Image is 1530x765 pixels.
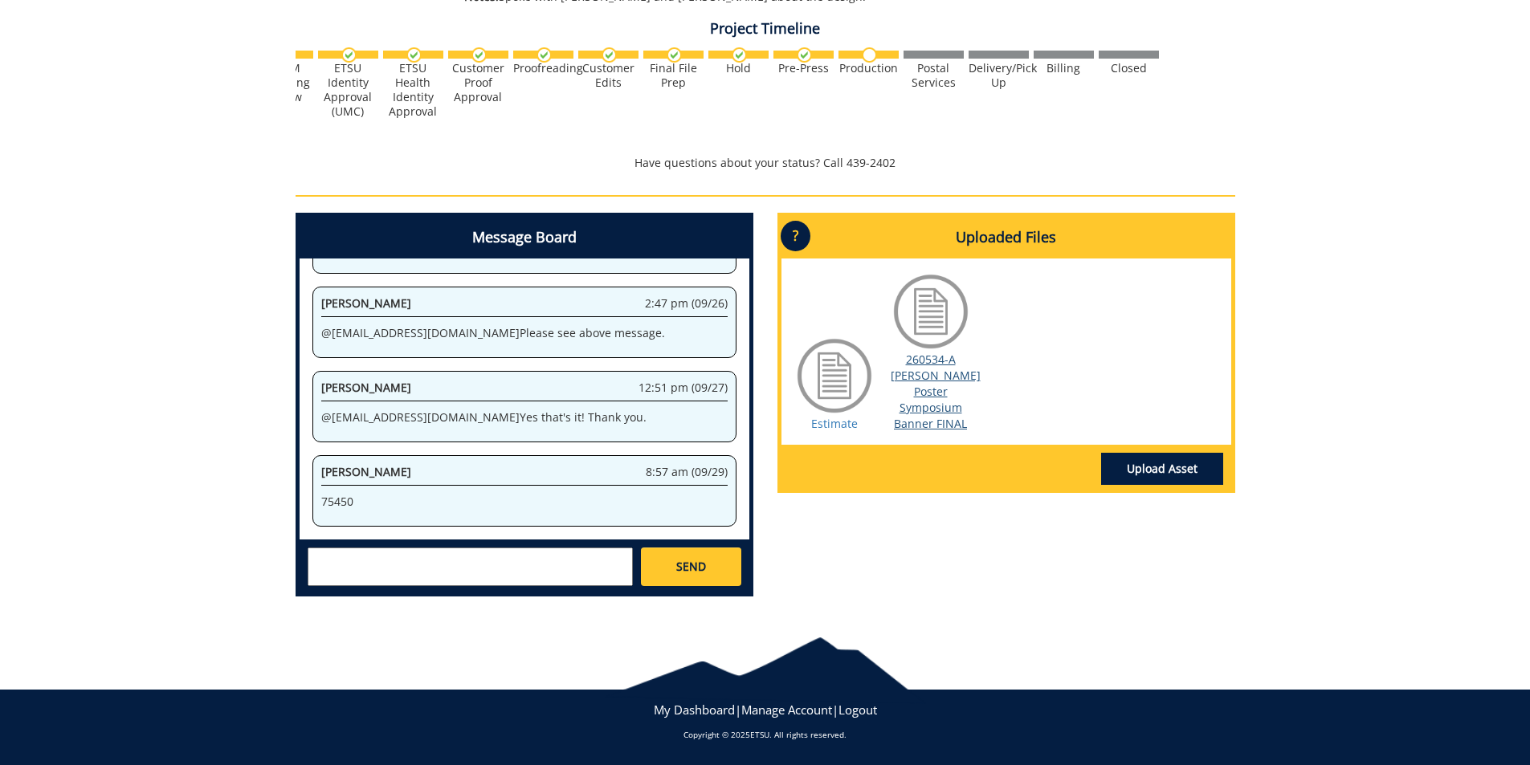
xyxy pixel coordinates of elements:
[646,464,728,480] span: 8:57 am (09/29)
[537,47,552,63] img: checkmark
[321,295,411,311] span: [PERSON_NAME]
[838,702,877,718] a: Logout
[383,61,443,119] div: ETSU Health Identity Approval
[406,47,422,63] img: checkmark
[341,47,357,63] img: checkmark
[513,61,573,75] div: Proofreading
[308,547,633,586] textarea: messageToSend
[645,295,728,311] span: 2:47 pm (09/26)
[708,61,769,75] div: Hold
[676,559,706,575] span: SEND
[891,352,981,431] a: 260534-A [PERSON_NAME] Poster Symposium Banner FINAL
[654,702,735,718] a: My Dashboard
[300,217,749,258] h4: Message Board
[296,155,1235,171] p: Have questions about your status? Call 439-2402
[321,409,728,425] p: @ [EMAIL_ADDRESS][DOMAIN_NAME] Yes that's it! Thank you.
[318,61,378,119] div: ETSU Identity Approval (UMC)
[321,325,728,341] p: @ [EMAIL_ADDRESS][DOMAIN_NAME] Please see above message.
[448,61,508,104] div: Customer Proof Approval
[296,21,1235,37] h4: Project Timeline
[641,547,741,586] a: SEND
[811,416,858,431] a: Estimate
[904,61,964,90] div: Postal Services
[797,47,812,63] img: checkmark
[643,61,704,90] div: Final File Prep
[781,217,1231,258] h4: Uploaded Files
[838,61,899,75] div: Production
[862,47,877,63] img: no
[732,47,747,63] img: checkmark
[750,729,769,740] a: ETSU
[773,61,834,75] div: Pre-Press
[1034,61,1094,75] div: Billing
[781,221,810,251] p: ?
[321,380,411,395] span: [PERSON_NAME]
[969,61,1029,90] div: Delivery/Pick Up
[321,464,411,479] span: [PERSON_NAME]
[1099,61,1159,75] div: Closed
[741,702,832,718] a: Manage Account
[667,47,682,63] img: checkmark
[321,494,728,510] p: 75450
[578,61,639,90] div: Customer Edits
[1101,453,1223,485] a: Upload Asset
[471,47,487,63] img: checkmark
[602,47,617,63] img: checkmark
[639,380,728,396] span: 12:51 pm (09/27)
